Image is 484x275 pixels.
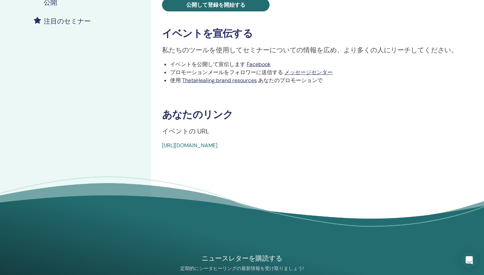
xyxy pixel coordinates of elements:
a: [URL][DOMAIN_NAME] [162,142,217,149]
div: Open Intercom Messenger [461,252,477,268]
p: 私たちのツールを使用してセミナーについての情報を広め、より多くの人にリーチしてください。 [162,45,463,55]
span: 公開して登録を開始する [186,1,245,8]
a: メッセージセンター [284,69,333,76]
h3: あなたのリンク [162,109,463,121]
li: 使用 あなたのプロモーションで [170,76,463,85]
a: ThetaHealing brand resources [182,77,257,84]
h4: 注目のセミナー [44,17,91,25]
h4: ニュースレターを購読する [164,254,320,263]
li: イベントを公開して宣伝します [170,60,463,68]
h3: イベントを宣伝する [162,27,463,40]
li: プロモーションメールをフォロワーに送信する [170,68,463,76]
p: 定期的にシータヒーリングの最新情報を受け取りましょう! [164,265,320,272]
a: Facebook [247,61,271,68]
p: イベントの URL [162,126,463,136]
